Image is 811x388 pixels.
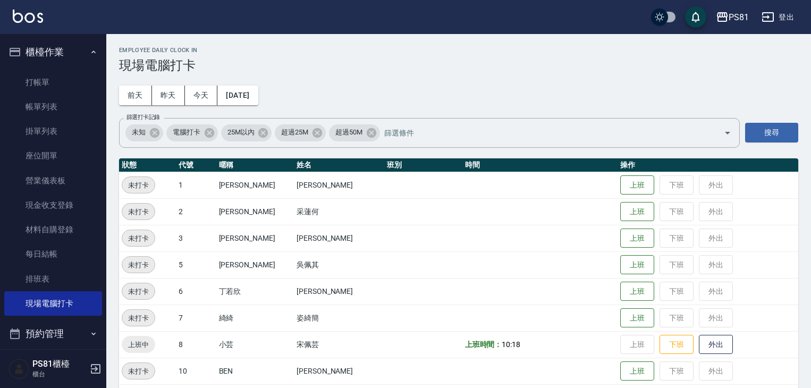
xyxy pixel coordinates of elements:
button: 登出 [757,7,798,27]
td: 采蓮何 [294,198,384,225]
th: 時間 [462,158,618,172]
button: 上班 [620,308,654,328]
button: Open [719,124,736,141]
button: 今天 [185,86,218,105]
td: 小芸 [216,331,294,358]
span: 電腦打卡 [166,127,207,138]
td: 宋佩芸 [294,331,384,358]
button: 前天 [119,86,152,105]
td: 姿綺簡 [294,305,384,331]
button: PS81 [712,6,753,28]
img: Person [9,358,30,379]
div: 25M以內 [221,124,272,141]
a: 座位開單 [4,144,102,168]
a: 營業儀表板 [4,168,102,193]
span: 10:18 [502,340,520,349]
a: 現金收支登錄 [4,193,102,217]
td: 6 [176,278,216,305]
span: 未打卡 [122,313,155,324]
a: 材料自購登錄 [4,217,102,242]
span: 未打卡 [122,366,155,377]
button: 上班 [620,255,654,275]
td: 3 [176,225,216,251]
button: 上班 [620,282,654,301]
td: 丁若欣 [216,278,294,305]
th: 班別 [384,158,462,172]
span: 未打卡 [122,206,155,217]
td: [PERSON_NAME] [294,172,384,198]
span: 上班中 [122,339,155,350]
td: [PERSON_NAME] [294,358,384,384]
label: 篩選打卡記錄 [126,113,160,121]
th: 暱稱 [216,158,294,172]
button: 報表及分析 [4,348,102,375]
th: 姓名 [294,158,384,172]
span: 未打卡 [122,286,155,297]
td: [PERSON_NAME] [216,172,294,198]
a: 排班表 [4,267,102,291]
td: [PERSON_NAME] [216,251,294,278]
div: 未知 [125,124,163,141]
b: 上班時間： [465,340,502,349]
button: 上班 [620,229,654,248]
th: 狀態 [119,158,176,172]
input: 篩選條件 [382,123,705,142]
div: 超過25M [275,124,326,141]
td: 2 [176,198,216,225]
button: 櫃檯作業 [4,38,102,66]
button: 預約管理 [4,320,102,348]
button: 搜尋 [745,123,798,142]
span: 未打卡 [122,180,155,191]
td: 8 [176,331,216,358]
td: 綺綺 [216,305,294,331]
span: 未知 [125,127,152,138]
span: 未打卡 [122,233,155,244]
button: 外出 [699,335,733,355]
img: Logo [13,10,43,23]
h2: Employee Daily Clock In [119,47,798,54]
span: 未打卡 [122,259,155,271]
div: PS81 [729,11,749,24]
td: 1 [176,172,216,198]
th: 操作 [618,158,798,172]
button: 上班 [620,361,654,381]
h3: 現場電腦打卡 [119,58,798,73]
button: 下班 [660,335,694,355]
td: 5 [176,251,216,278]
button: 昨天 [152,86,185,105]
td: [PERSON_NAME] [294,225,384,251]
th: 代號 [176,158,216,172]
button: 上班 [620,175,654,195]
div: 超過50M [329,124,380,141]
span: 超過25M [275,127,315,138]
td: BEN [216,358,294,384]
h5: PS81櫃檯 [32,359,87,369]
button: 上班 [620,202,654,222]
p: 櫃台 [32,369,87,379]
td: [PERSON_NAME] [216,198,294,225]
td: 10 [176,358,216,384]
td: [PERSON_NAME] [294,278,384,305]
a: 帳單列表 [4,95,102,119]
a: 現場電腦打卡 [4,291,102,316]
td: [PERSON_NAME] [216,225,294,251]
div: 電腦打卡 [166,124,218,141]
a: 打帳單 [4,70,102,95]
a: 每日結帳 [4,242,102,266]
td: 7 [176,305,216,331]
span: 25M以內 [221,127,261,138]
button: save [685,6,706,28]
td: 吳佩其 [294,251,384,278]
span: 超過50M [329,127,369,138]
button: [DATE] [217,86,258,105]
a: 掛單列表 [4,119,102,144]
